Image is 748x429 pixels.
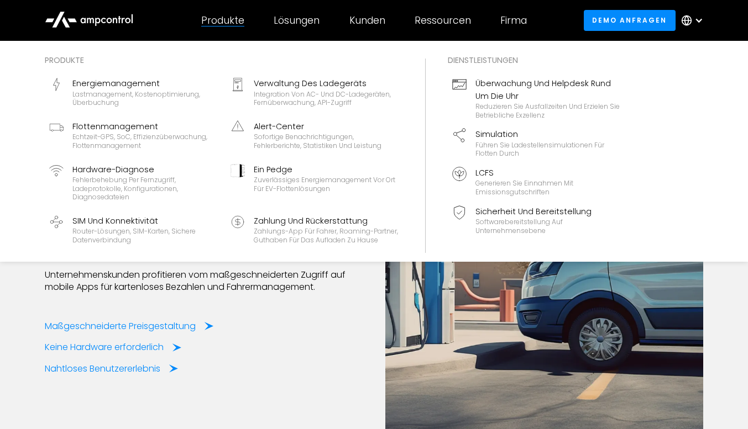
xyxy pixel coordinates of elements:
div: Zuverlässiges Energiemanagement vor Ort für EV-Flottenlösungen [254,176,399,193]
a: Maßgeschneiderte Preisgestaltung [45,320,213,332]
div: Maßgeschneiderte Preisgestaltung [45,320,196,332]
div: Produkte [45,54,403,66]
a: Sicherheit und BereitstellungSoftwarebereitstellung auf Unternehmensebene [448,201,625,240]
a: EnergiemanagementLastmanagement, Kostenoptimierung, Überbuchung [45,73,222,112]
a: Ein PedgeZuverlässiges Energiemanagement vor Ort für EV-Flottenlösungen [226,159,403,206]
a: Zahlung und RückerstattungZahlungs-App für Fahrer, Roaming-Partner, Guthaben für das Aufladen zu ... [226,210,403,249]
div: Keine Hardware erforderlich [45,341,164,353]
div: Kunden [349,14,385,27]
div: Dienstleistungen [448,54,625,66]
div: Führen Sie Ladestellensimulationen für Flotten durch [475,141,620,158]
div: Hardware-Diagnose [72,163,217,176]
div: Alert-Center [254,120,399,133]
p: Unternehmenskunden profitieren vom maßgeschneiderten Zugriff auf mobile Apps für kartenloses Beza... [45,269,363,294]
div: Echtzeit-GPS, SoC, Effizienzüberwachung, Flottenmanagement [72,133,217,150]
div: Überwachung und Helpdesk rund um die Uhr [475,77,620,102]
div: Sofortige Benachrichtigungen, Fehlerberichte, Statistiken und Leistung [254,133,399,150]
div: Energiemanagement [72,77,217,89]
div: SIM und Konnektivität [72,215,217,227]
a: Demo anfragen [584,10,676,30]
div: Router-Lösungen, SIM-Karten, sichere Datenverbindung [72,227,217,244]
div: Zahlungs-App für Fahrer, Roaming-Partner, Guthaben für das Aufladen zu Hause [254,227,399,244]
div: Lösungen [274,14,320,27]
div: Firma [500,14,527,27]
div: Verwaltung des Ladegeräts [254,77,399,89]
a: Keine Hardware erforderlich [45,341,181,353]
a: FlottenmanagementEchtzeit-GPS, SoC, Effizienzüberwachung, Flottenmanagement [45,116,222,155]
div: Simulation [475,128,620,140]
div: Fehlerbehebung per Fernzugriff, Ladeprotokolle, Konfigurationen, Diagnosedateien [72,176,217,202]
div: Produkte [201,14,244,27]
div: Integration von AC- und DC-Ladegeräten, Fernüberwachung, API-Zugriff [254,90,399,107]
a: LCFSGenerieren Sie Einnahmen mit Emissionsgutschriften [448,162,625,201]
div: Ein Pedge [254,163,399,176]
div: LCFS [475,167,620,179]
div: Reduzieren Sie Ausfallzeiten und erzielen Sie betriebliche Exzellenz [475,102,620,119]
a: Alert-CenterSofortige Benachrichtigungen, Fehlerberichte, Statistiken und Leistung [226,116,403,155]
div: Generieren Sie Einnahmen mit Emissionsgutschriften [475,179,620,196]
a: SIM und KonnektivitätRouter-Lösungen, SIM-Karten, sichere Datenverbindung [45,210,222,249]
div: Flottenmanagement [72,120,217,133]
a: Hardware-DiagnoseFehlerbehebung per Fernzugriff, Ladeprotokolle, Konfigurationen, Diagnosedateien [45,159,222,206]
a: Überwachung und Helpdesk rund um die UhrReduzieren Sie Ausfallzeiten und erzielen Sie betrieblich... [448,73,625,124]
a: Nahtloses Benutzererlebnis [45,363,178,375]
div: Ressourcen [415,14,471,27]
div: Nahtloses Benutzererlebnis [45,363,160,375]
div: Lastmanagement, Kostenoptimierung, Überbuchung [72,90,217,107]
div: Zahlung und Rückerstattung [254,215,399,227]
div: Softwarebereitstellung auf Unternehmensebene [475,218,620,235]
a: Verwaltung des LadegerätsIntegration von AC- und DC-Ladegeräten, Fernüberwachung, API-Zugriff [226,73,403,112]
a: SimulationFühren Sie Ladestellensimulationen für Flotten durch [448,124,625,162]
div: Sicherheit und Bereitstellung [475,205,620,218]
